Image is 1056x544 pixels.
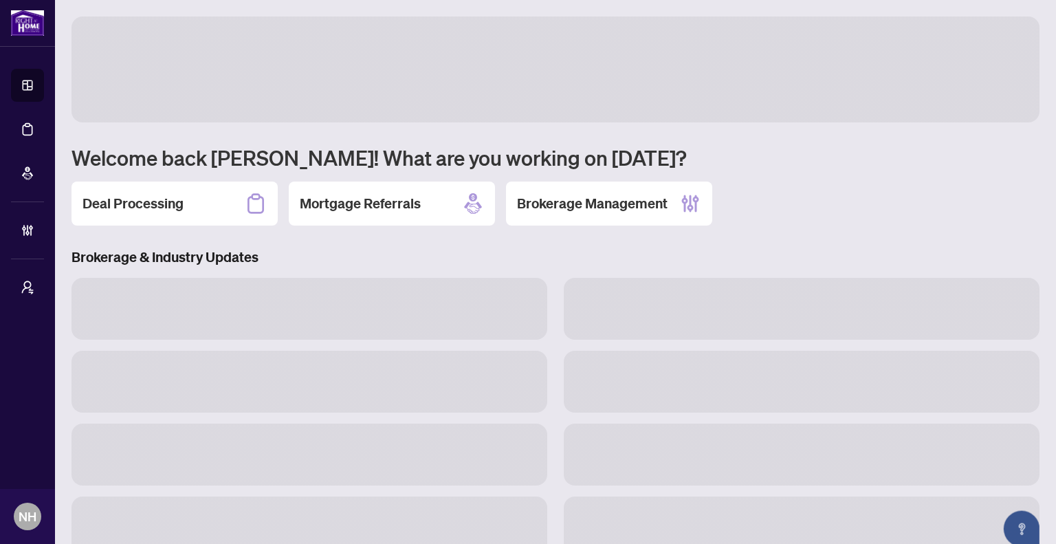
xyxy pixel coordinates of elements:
h2: Brokerage Management [517,194,668,213]
button: Open asap [1001,496,1042,537]
h1: Welcome back [PERSON_NAME]! What are you working on [DATE]? [71,144,1039,171]
span: user-switch [21,281,34,294]
h2: Mortgage Referrals [300,194,421,213]
h3: Brokerage & Industry Updates [71,248,1039,267]
h2: Deal Processing [82,194,184,213]
img: logo [11,10,44,36]
span: NH [19,507,36,526]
